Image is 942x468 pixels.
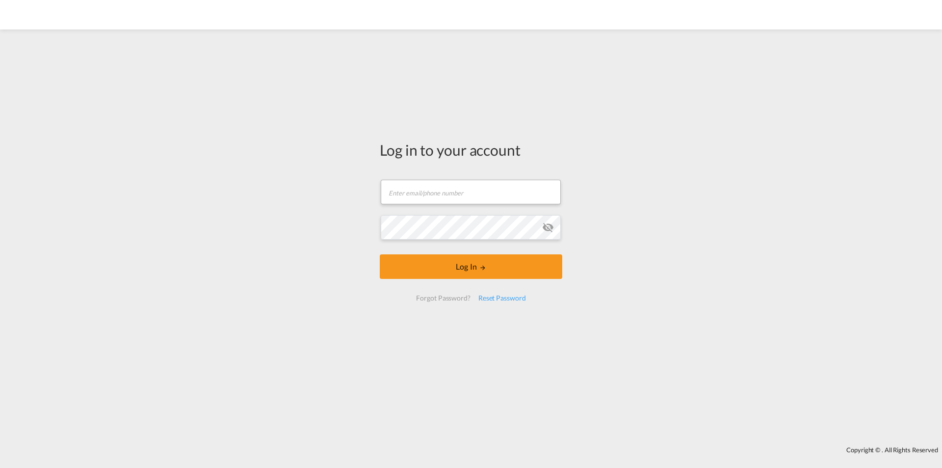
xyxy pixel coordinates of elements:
div: Log in to your account [380,139,562,160]
input: Enter email/phone number [381,180,561,204]
button: LOGIN [380,254,562,279]
div: Reset Password [474,289,530,307]
md-icon: icon-eye-off [542,221,554,233]
div: Forgot Password? [412,289,474,307]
